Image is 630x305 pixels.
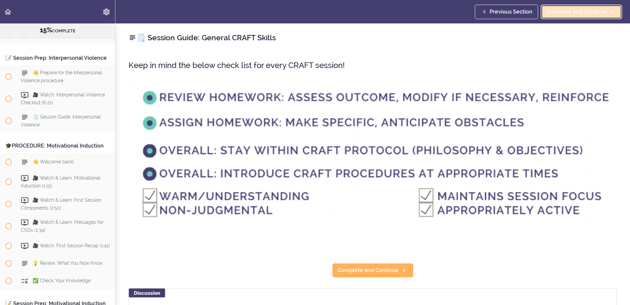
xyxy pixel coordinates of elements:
span: 👋 Prepare for the Interpersonal Violence procedure [21,70,102,83]
h2: 🗒️ Session Guide: General CRAFT Skills [129,32,617,43]
span: 🗒️ Session Guide: Interpersonal Violence [21,114,101,127]
div: COMPLETE [8,26,107,35]
a: Complete and Continue [332,263,414,278]
svg: Back to course curriculum [4,8,12,16]
img: 3q1jXik6QmKA6FC2rxSo_Screenshot+2023-10-16+at+12.29.13+PM.png [129,84,617,228]
span: 💡 Review: What You Now Know [33,260,102,266]
a: Complete and Continue [541,5,622,19]
span: 🎥 Watch & Learn: First Session Components (2:50) [21,197,101,210]
span: ✅ Check: Your Knowledge [33,278,91,283]
span: 🎥 Watch & Learn: Messages for CSOs (2:34) [21,220,103,232]
span: 🎥 Watch & Learn: Motivational Induction (1:15) [21,175,100,188]
h3: Keep in mind the below check list for every CRAFT session! [129,60,617,71]
span: Complete and Continue [338,266,399,274]
a: Previous Section [475,5,538,19]
span: Previous Section [490,8,532,16]
span: 15% [40,26,52,34]
span: 🎥 Watch: Interpersonal Violence Checklist (6:21) [21,92,105,105]
svg: Settings Menu [102,8,110,16]
span: Complete and Continue [546,8,607,16]
span: 🎥 Watch: First Session Recap (1:41) [33,243,110,248]
span: 👋 Welcome back! [33,159,74,164]
div: Discussion [129,288,165,297]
